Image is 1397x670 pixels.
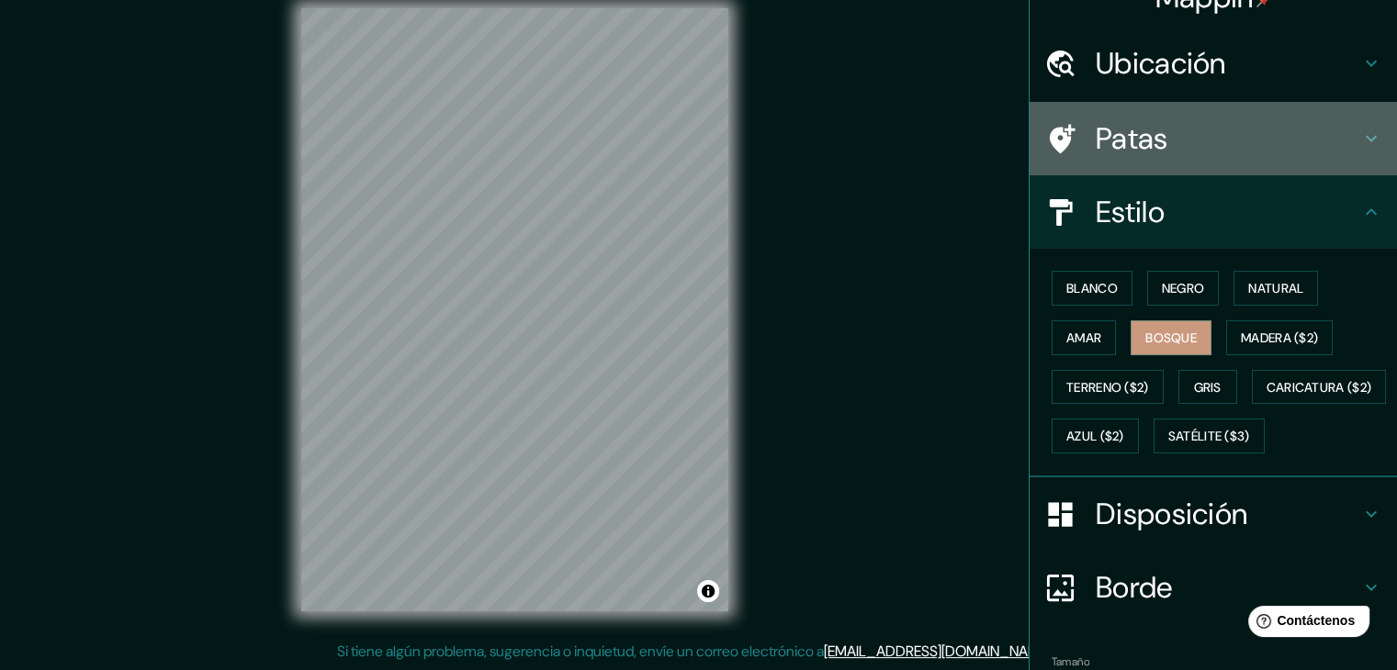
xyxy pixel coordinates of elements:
[1030,175,1397,249] div: Estilo
[1066,280,1118,296] font: Blanco
[1234,598,1377,650] iframe: Lanzador de widgets de ayuda
[697,580,719,602] button: Activar o desactivar atribución
[1162,280,1205,296] font: Negro
[1030,102,1397,175] div: Patas
[1241,329,1318,346] font: Madera ($2)
[1096,495,1247,533] font: Disposición
[1178,370,1237,405] button: Gris
[1168,429,1250,445] font: Satélite ($3)
[1052,370,1164,405] button: Terreno ($2)
[1030,27,1397,100] div: Ubicación
[1052,271,1132,306] button: Blanco
[824,642,1051,661] a: [EMAIL_ADDRESS][DOMAIN_NAME]
[337,642,824,661] font: Si tiene algún problema, sugerencia o inquietud, envíe un correo electrónico a
[1194,379,1222,396] font: Gris
[1066,429,1124,445] font: Azul ($2)
[1052,654,1089,669] font: Tamaño
[1131,320,1211,355] button: Bosque
[1145,329,1197,346] font: Bosque
[1052,419,1139,453] button: Azul ($2)
[1252,370,1387,405] button: Caricatura ($2)
[1096,568,1173,607] font: Borde
[1096,193,1165,231] font: Estilo
[1030,477,1397,551] div: Disposición
[1267,379,1372,396] font: Caricatura ($2)
[1147,271,1220,306] button: Negro
[1066,379,1149,396] font: Terreno ($2)
[1226,320,1333,355] button: Madera ($2)
[1096,44,1226,83] font: Ubicación
[1030,551,1397,624] div: Borde
[1052,320,1116,355] button: Amar
[1234,271,1318,306] button: Natural
[1248,280,1303,296] font: Natural
[301,8,728,611] canvas: Mapa
[1066,329,1101,346] font: Amar
[1154,419,1265,453] button: Satélite ($3)
[1096,119,1168,158] font: Patas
